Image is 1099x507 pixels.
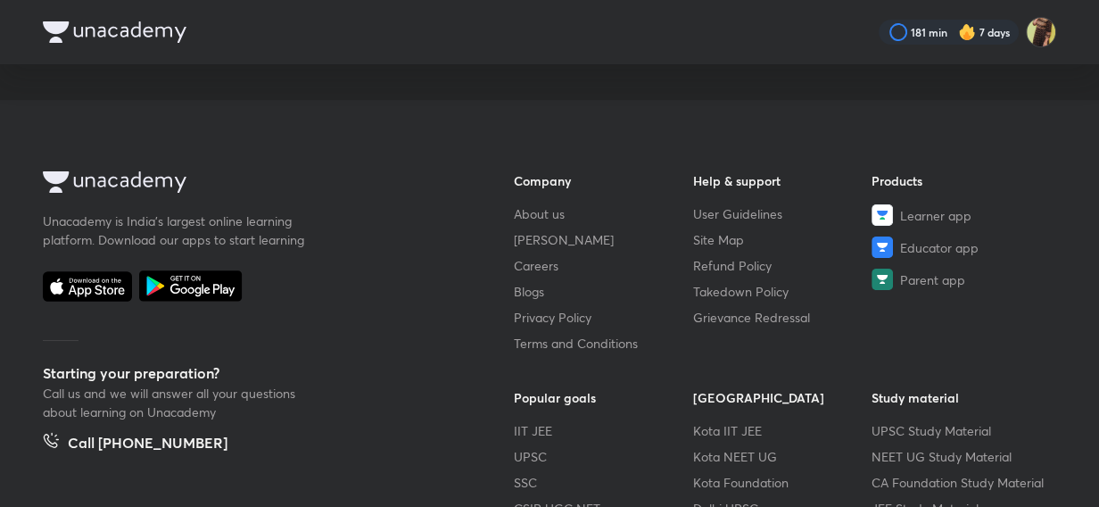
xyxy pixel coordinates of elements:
h5: Call [PHONE_NUMBER] [68,432,227,457]
span: Careers [514,256,558,275]
h6: Study material [872,388,1051,407]
a: About us [514,204,693,223]
a: Kota IIT JEE [693,421,872,440]
a: Learner app [872,204,1051,226]
img: Company Logo [43,21,186,43]
a: Call [PHONE_NUMBER] [43,432,227,457]
img: Uma Kumari Rajput [1026,17,1056,47]
span: Educator app [900,238,979,257]
a: Privacy Policy [514,308,693,327]
a: Blogs [514,282,693,301]
img: Educator app [872,237,893,258]
a: Kota Foundation [693,473,872,492]
a: Parent app [872,269,1051,290]
h6: Popular goals [514,388,693,407]
span: Learner app [900,206,971,225]
p: Unacademy is India’s largest online learning platform. Download our apps to start learning [43,212,310,249]
a: User Guidelines [693,204,872,223]
img: Parent app [872,269,893,290]
p: Call us and we will answer all your questions about learning on Unacademy [43,384,310,421]
img: Company Logo [43,171,186,193]
a: [PERSON_NAME] [514,230,693,249]
a: Company Logo [43,171,457,197]
a: Kota NEET UG [693,447,872,466]
a: UPSC Study Material [872,421,1051,440]
h6: Company [514,171,693,190]
a: Takedown Policy [693,282,872,301]
a: Educator app [872,237,1051,258]
a: Terms and Conditions [514,334,693,353]
a: IIT JEE [514,421,693,440]
a: NEET UG Study Material [872,447,1051,466]
h6: Products [872,171,1051,190]
h6: [GEOGRAPHIC_DATA] [693,388,872,407]
a: Site Map [693,230,872,249]
span: Parent app [900,270,965,289]
a: Refund Policy [693,256,872,275]
a: SSC [514,473,693,492]
h6: Help & support [693,171,872,190]
img: Learner app [872,204,893,226]
a: CA Foundation Study Material [872,473,1051,492]
a: UPSC [514,447,693,466]
h5: Starting your preparation? [43,362,457,384]
a: Grievance Redressal [693,308,872,327]
img: streak [958,23,976,41]
a: Careers [514,256,693,275]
